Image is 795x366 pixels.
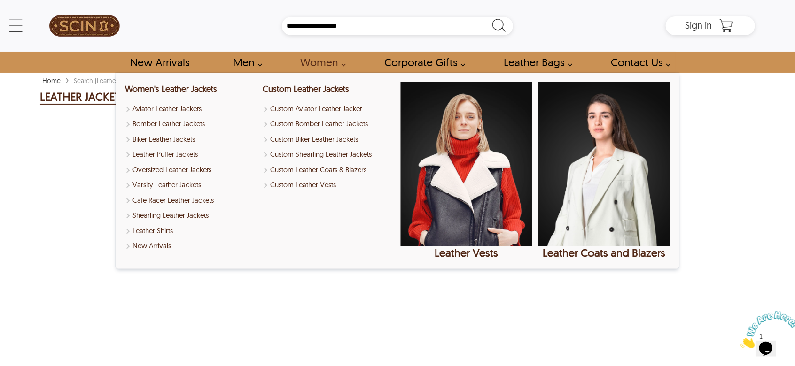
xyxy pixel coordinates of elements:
a: Shopping Cart [717,19,736,33]
div: Search (leather jacket colors) [71,76,163,85]
a: contact-us [600,52,676,73]
a: Shop Women Leather Jackets [125,84,217,94]
a: shop men's leather jackets [222,52,267,73]
a: Shop Women Aviator Leather Jackets [125,104,257,114]
a: Shop Custom Leather Coats & Blazers [263,165,394,175]
a: Shop Varsity Leather Jackets [125,180,257,191]
a: Shop Leather Puffer Jackets [125,149,257,160]
a: Shop Custom Leather Vests [263,180,394,191]
a: Shop Custom Aviator Leather Jacket [263,104,394,114]
h2: LEATHER JACKET COLORS [40,90,165,105]
span: › [65,71,69,88]
a: Sign in [686,23,712,30]
a: Shop Custom Bomber Leather Jackets [263,119,394,130]
a: Shop Custom Shearling Leather Jackets [263,149,394,160]
img: Chat attention grabber [4,4,62,41]
div: Leather Coats and Blazers [538,246,670,259]
a: SCIN [40,5,129,47]
a: Home [40,76,63,85]
img: Shop Leather Coats and Blazers [538,82,670,246]
a: Shop Oversized Leather Jackets [125,165,257,175]
img: Shop Leather Vests [400,82,532,246]
a: Shop Leather Coats and Blazers [538,82,670,259]
a: Shop Leather Shirts [125,226,257,236]
a: Shop Women Bomber Leather Jackets [125,119,257,130]
div: leather jacket colors 0 Results Found [40,88,756,107]
a: Shop Women Cafe Racer Leather Jackets [125,195,257,206]
a: Shop Women Biker Leather Jackets [125,134,257,145]
a: Shop Custom Leather Jackets [263,84,349,94]
span: 1 [4,4,8,12]
a: Shop Leather Corporate Gifts [374,52,470,73]
iframe: chat widget [737,307,795,352]
img: SCIN [49,5,120,47]
a: Shop Women Leather Jackets [290,52,351,73]
a: Shop New Arrivals [119,52,200,73]
a: Shop Leather Bags [493,52,577,73]
a: Shop New Arrivals [125,241,257,252]
a: Shop Leather Vests [400,82,532,259]
a: Shop Women Shearling Leather Jackets [125,210,257,221]
a: Shop Custom Biker Leather Jackets [263,134,394,145]
div: Leather Vests [400,246,532,259]
span: Sign in [686,19,712,31]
